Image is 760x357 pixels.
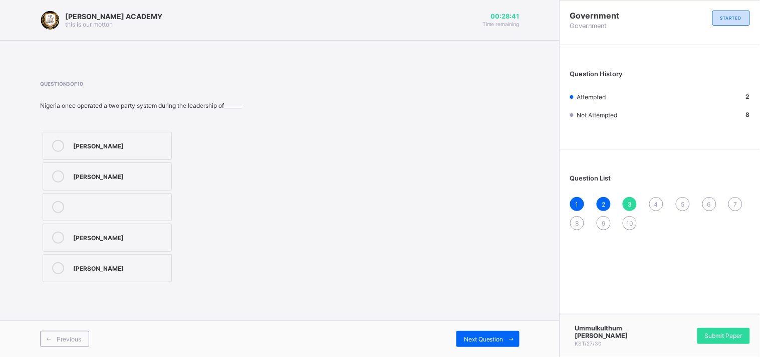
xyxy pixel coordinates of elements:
div: [PERSON_NAME] [73,140,166,150]
span: Government [570,11,660,21]
b: 2 [746,93,750,100]
div: [PERSON_NAME] [73,170,166,181]
span: 5 [681,201,684,208]
span: Question List [570,174,611,182]
span: KST/27/30 [575,340,602,346]
span: 10 [626,220,633,227]
span: Previous [57,335,81,343]
span: 4 [654,201,658,208]
span: Next Question [464,335,503,343]
span: 8 [576,220,579,227]
span: Question History [570,70,623,78]
span: Question 3 of 10 [40,81,264,87]
b: 8 [746,111,750,118]
span: Ummulkulthum [PERSON_NAME] [575,324,660,339]
span: 7 [734,201,737,208]
span: 6 [707,201,711,208]
span: Submit Paper [705,332,742,339]
span: 00:28:41 [482,13,520,20]
span: 2 [602,201,605,208]
div: [PERSON_NAME] [73,262,166,272]
span: Government [570,22,660,30]
span: [PERSON_NAME] ACADEMY [65,12,162,21]
span: this is our motton [65,21,113,28]
span: 9 [602,220,605,227]
span: STARTED [720,16,742,21]
span: Not Attempted [577,111,617,119]
span: Attempted [577,93,606,101]
span: 3 [628,201,632,208]
div: Nigeria once operated a two party system during the leadership of_______ [40,102,264,109]
span: Time remaining [482,21,520,27]
span: 1 [576,201,579,208]
div: [PERSON_NAME] [73,232,166,242]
